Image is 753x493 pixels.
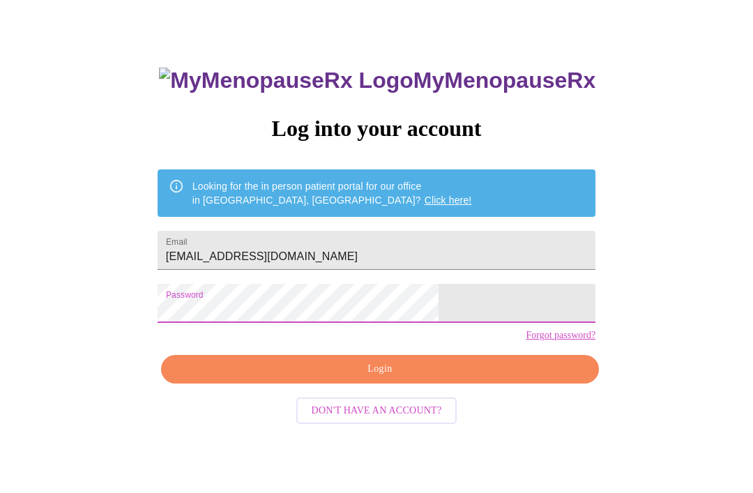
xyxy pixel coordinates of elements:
div: Looking for the in person patient portal for our office in [GEOGRAPHIC_DATA], [GEOGRAPHIC_DATA]? [192,174,472,213]
button: Don't have an account? [296,397,457,425]
span: Login [177,361,583,378]
button: Login [161,355,599,384]
span: Don't have an account? [312,402,442,420]
a: Don't have an account? [293,404,461,416]
a: Click here! [425,195,472,206]
h3: Log into your account [158,116,595,142]
h3: MyMenopauseRx [159,68,595,93]
img: MyMenopauseRx Logo [159,68,413,93]
a: Forgot password? [526,330,595,341]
